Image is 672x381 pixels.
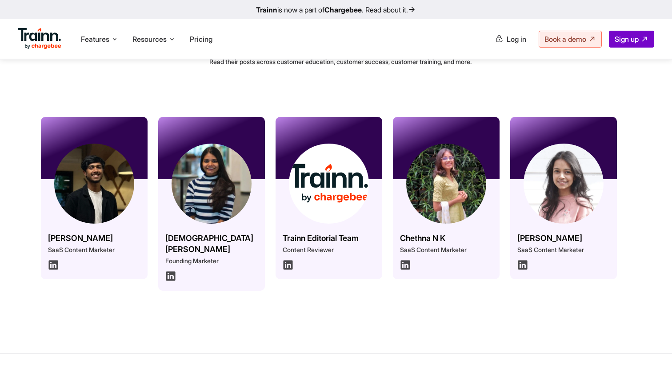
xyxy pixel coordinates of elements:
[172,144,252,224] img: vaishnavi.cace32f.webp
[48,245,140,254] p: SaaS Content Marketer
[190,35,212,44] a: Pricing
[517,260,528,270] img: Author linkedin logo
[609,31,654,48] a: Sign up
[158,117,265,291] a: [DEMOGRAPHIC_DATA][PERSON_NAME] Founding Marketer Author linkedin logo
[490,31,532,47] a: Log in
[615,35,639,44] span: Sign up
[199,57,482,66] p: Read their posts across customer education, customer success, customer training, and more.
[283,233,375,244] h3: Trainn Editorial Team
[510,117,617,291] a: [PERSON_NAME] SaaS Content Marketer Author linkedin logo
[283,245,375,254] p: Content Reviewer
[289,144,369,224] img: cb-trainn-logo.fcd5d1c.svg
[400,233,492,244] h3: Chethna N K
[524,144,604,224] img: sinduja.5d2658f.webp
[628,338,672,381] iframe: Chat Widget
[165,233,258,255] h3: [DEMOGRAPHIC_DATA][PERSON_NAME]
[539,31,602,48] a: Book a demo
[517,245,610,254] p: SaaS Content Marketer
[48,260,59,270] img: Author linkedin logo
[406,144,486,224] img: chethna.81d0e0b.webp
[54,144,134,224] img: omar.fdda292.webp
[324,5,362,14] b: Chargebee
[400,245,492,254] p: SaaS Content Marketer
[544,35,586,44] span: Book a demo
[48,233,140,244] h3: [PERSON_NAME]
[276,117,382,291] a: Trainn Editorial Team Content Reviewer Author linkedin logo
[41,117,148,291] a: [PERSON_NAME] SaaS Content Marketer Author linkedin logo
[165,257,258,265] p: Founding Marketer
[256,5,277,14] b: Trainn
[393,117,500,291] a: Chethna N K SaaS Content Marketer Author linkedin logo
[18,28,61,49] img: Trainn Logo
[400,260,411,270] img: Author linkedin logo
[507,35,526,44] span: Log in
[517,233,610,244] h3: [PERSON_NAME]
[132,34,167,44] span: Resources
[165,271,176,281] img: Author linkedin logo
[81,34,109,44] span: Features
[283,260,293,270] img: Author linkedin logo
